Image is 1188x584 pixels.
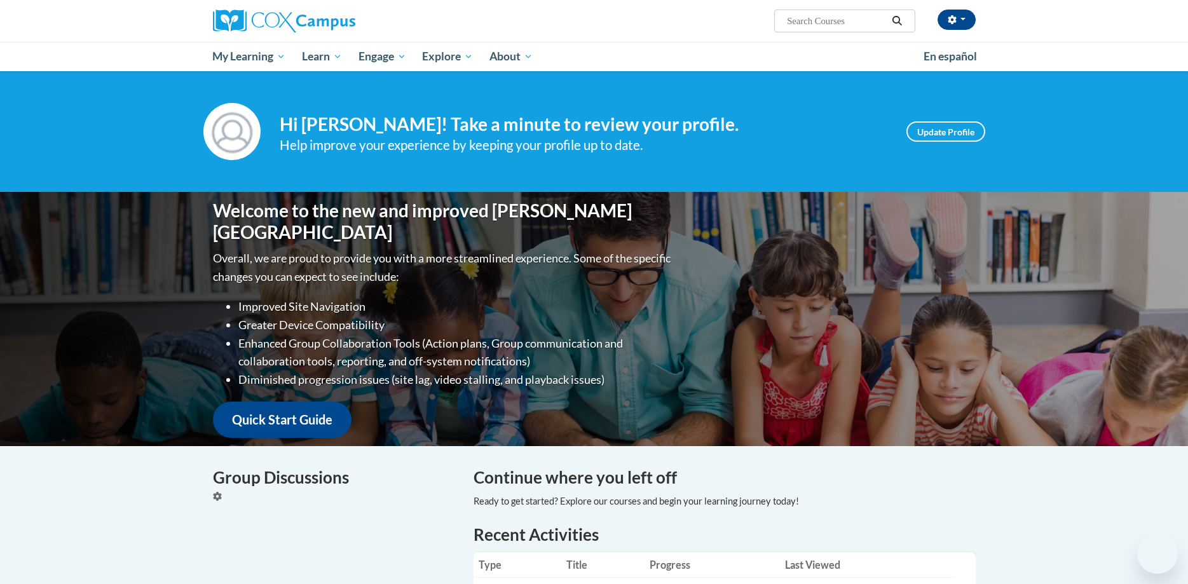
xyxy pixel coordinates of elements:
a: Quick Start Guide [213,402,352,438]
a: Cox Campus [213,10,454,32]
a: En español [915,43,985,70]
div: Help improve your experience by keeping your profile up to date. [280,135,887,156]
span: About [489,49,533,64]
a: Update Profile [906,121,985,142]
span: En español [924,50,977,63]
div: Main menu [194,42,995,71]
input: Search Courses [786,13,887,29]
th: Title [561,552,645,578]
p: Overall, we are proud to provide you with a more streamlined experience. Some of the specific cha... [213,249,674,286]
h1: Welcome to the new and improved [PERSON_NAME][GEOGRAPHIC_DATA] [213,200,674,243]
li: Greater Device Compatibility [238,316,674,334]
h1: Recent Activities [474,523,976,546]
li: Improved Site Navigation [238,297,674,316]
span: Explore [422,49,473,64]
h4: Hi [PERSON_NAME]! Take a minute to review your profile. [280,114,887,135]
img: Cox Campus [213,10,355,32]
a: About [481,42,541,71]
th: Progress [645,552,780,578]
li: Diminished progression issues (site lag, video stalling, and playback issues) [238,370,674,389]
a: My Learning [205,42,294,71]
h4: Continue where you left off [474,465,976,490]
span: My Learning [212,49,285,64]
button: Account Settings [938,10,976,30]
a: Learn [294,42,350,71]
button: Search [887,13,906,29]
h4: Group Discussions [213,465,454,490]
a: Engage [350,42,414,71]
iframe: Button to launch messaging window [1137,533,1178,574]
th: Type [474,552,562,578]
span: Engage [358,49,406,64]
img: Profile Image [203,103,261,160]
a: Explore [414,42,481,71]
li: Enhanced Group Collaboration Tools (Action plans, Group communication and collaboration tools, re... [238,334,674,371]
th: Last Viewed [780,552,955,578]
span: Learn [302,49,342,64]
